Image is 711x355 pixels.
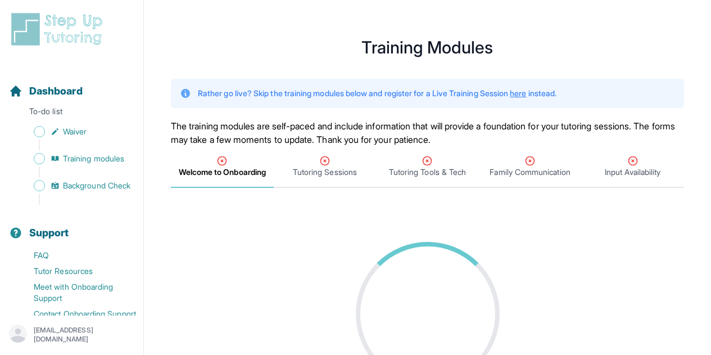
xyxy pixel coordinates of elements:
[389,167,466,178] span: Tutoring Tools & Tech
[9,83,83,99] a: Dashboard
[9,263,143,279] a: Tutor Resources
[9,248,143,263] a: FAQ
[4,207,139,245] button: Support
[198,88,556,99] p: Rather go live? Skip the training modules below and register for a Live Training Session instead.
[171,146,684,188] nav: Tabs
[29,225,69,241] span: Support
[510,88,526,98] a: here
[9,11,109,47] img: logo
[34,326,134,344] p: [EMAIL_ADDRESS][DOMAIN_NAME]
[9,306,143,322] a: Contact Onboarding Support
[9,151,143,167] a: Training modules
[293,167,357,178] span: Tutoring Sessions
[171,119,684,146] p: The training modules are self-paced and include information that will provide a foundation for yo...
[9,124,143,140] a: Waiver
[605,167,660,178] span: Input Availability
[63,180,130,191] span: Background Check
[9,178,143,194] a: Background Check
[4,106,139,122] p: To-do list
[29,83,83,99] span: Dashboard
[171,41,684,54] h1: Training Modules
[4,65,139,104] button: Dashboard
[63,153,124,164] span: Training modules
[490,167,570,178] span: Family Communication
[9,279,143,306] a: Meet with Onboarding Support
[63,126,87,137] span: Waiver
[9,325,134,345] button: [EMAIL_ADDRESS][DOMAIN_NAME]
[179,167,266,178] span: Welcome to Onboarding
